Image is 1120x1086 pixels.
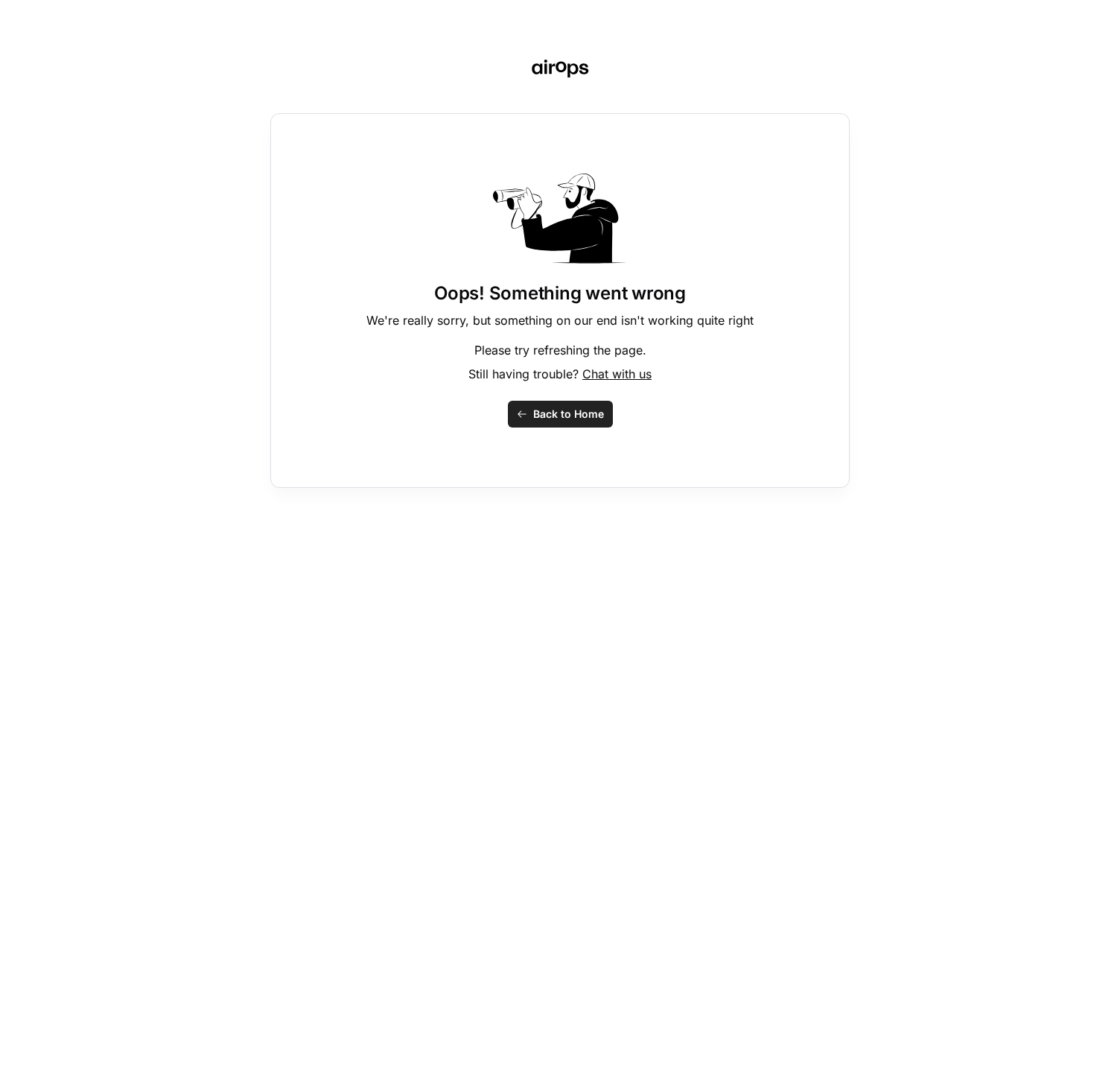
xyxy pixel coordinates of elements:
[474,341,646,359] p: Please try refreshing the page.
[468,365,652,383] p: Still having trouble?
[508,401,613,428] button: Back to Home
[434,282,686,305] h1: Oops! Something went wrong
[366,311,754,329] p: We're really sorry, but something on our end isn't working quite right
[533,407,604,422] span: Back to Home
[582,366,652,381] span: Chat with us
